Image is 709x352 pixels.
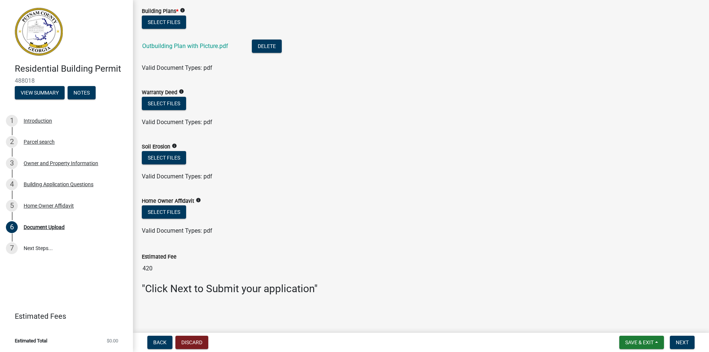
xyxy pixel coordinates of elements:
[15,64,127,74] h4: Residential Building Permit
[6,115,18,127] div: 1
[68,86,96,99] button: Notes
[142,97,186,110] button: Select files
[142,283,700,295] h3: "Click Next to Submit your application"
[6,157,18,169] div: 3
[175,336,208,349] button: Discard
[142,199,194,204] label: Home Owner Affidavit
[676,339,689,345] span: Next
[142,90,177,95] label: Warranty Deed
[6,178,18,190] div: 4
[142,227,212,234] span: Valid Document Types: pdf
[147,336,172,349] button: Back
[142,173,212,180] span: Valid Document Types: pdf
[6,200,18,212] div: 5
[670,336,695,349] button: Next
[142,144,170,150] label: Soil Erosion
[172,143,177,148] i: info
[24,203,74,208] div: Home Owner Affidavit
[142,64,212,71] span: Valid Document Types: pdf
[153,339,167,345] span: Back
[142,42,228,49] a: Outbuilding Plan with Picture.pdf
[15,86,65,99] button: View Summary
[180,8,185,13] i: info
[24,182,93,187] div: Building Application Questions
[15,90,65,96] wm-modal-confirm: Summary
[24,161,98,166] div: Owner and Property Information
[142,9,178,14] label: Building Plans
[24,139,55,144] div: Parcel search
[252,43,282,50] wm-modal-confirm: Delete Document
[6,309,121,324] a: Estimated Fees
[142,205,186,219] button: Select files
[142,254,177,260] label: Estimated Fee
[15,77,118,84] span: 488018
[142,119,212,126] span: Valid Document Types: pdf
[6,136,18,148] div: 2
[619,336,664,349] button: Save & Exit
[196,198,201,203] i: info
[107,338,118,343] span: $0.00
[68,90,96,96] wm-modal-confirm: Notes
[142,16,186,29] button: Select files
[142,151,186,164] button: Select files
[6,221,18,233] div: 6
[15,338,47,343] span: Estimated Total
[252,40,282,53] button: Delete
[15,8,63,56] img: Putnam County, Georgia
[179,89,184,94] i: info
[6,242,18,254] div: 7
[24,118,52,123] div: Introduction
[625,339,654,345] span: Save & Exit
[24,225,65,230] div: Document Upload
